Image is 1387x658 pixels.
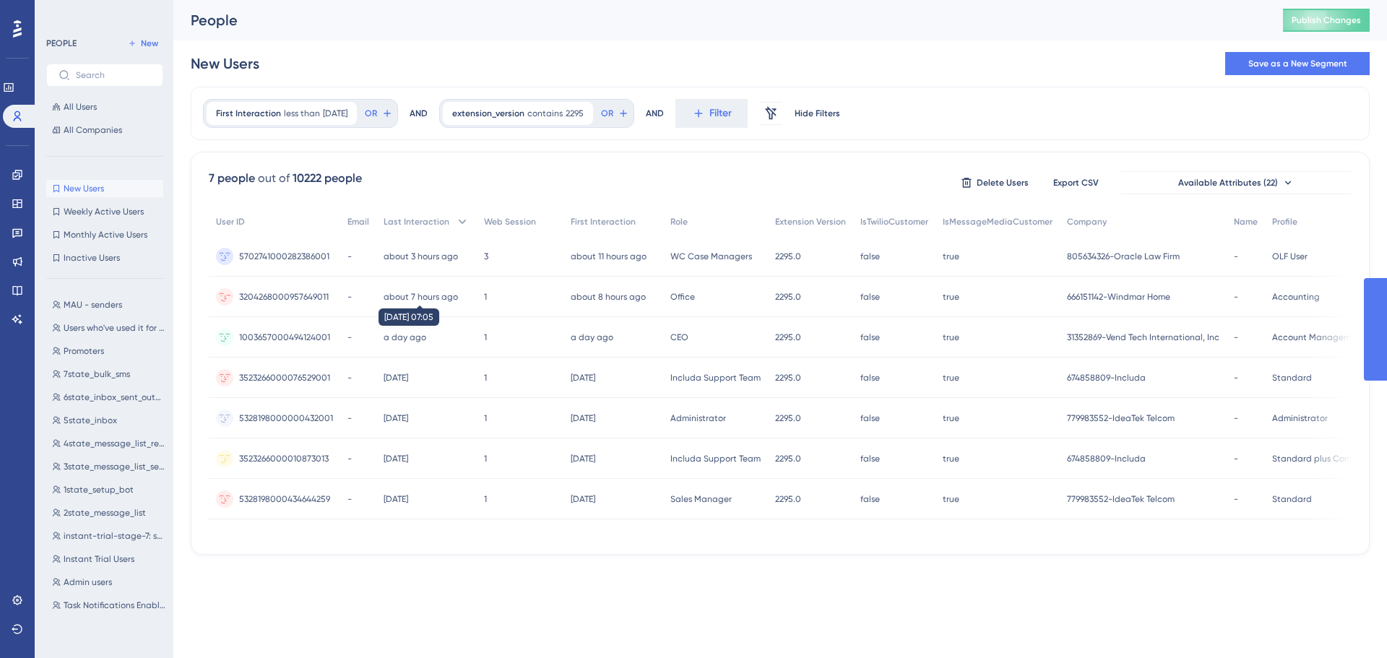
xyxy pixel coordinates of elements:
[1272,412,1328,424] span: Administrator
[46,226,163,243] button: Monthly Active Users
[384,251,458,261] time: about 3 hours ago
[64,530,166,542] span: instant-trial-stage-7: sent-bulk-sms
[46,458,172,475] button: 3state_message_list_sent_outbound
[484,493,487,505] span: 1
[46,504,172,521] button: 2state_message_list
[1272,372,1312,384] span: Standard
[775,493,801,505] span: 2295.0
[860,332,880,343] span: false
[239,251,329,262] span: 5702741000282386001
[670,493,732,505] span: Sales Manager
[484,291,487,303] span: 1
[284,108,320,119] span: less than
[484,412,487,424] span: 1
[64,101,97,113] span: All Users
[484,216,536,228] span: Web Session
[571,454,595,464] time: [DATE]
[943,291,959,303] span: true
[347,493,352,505] span: -
[46,597,172,614] button: Task Notifications Enabled
[64,124,122,136] span: All Companies
[452,108,524,119] span: extension_version
[46,180,163,197] button: New Users
[384,413,408,423] time: [DATE]
[599,102,631,125] button: OR
[1272,453,1383,464] span: Standard plus Compliance
[775,332,801,343] span: 2295.0
[571,292,646,302] time: about 8 hours ago
[670,332,688,343] span: CEO
[775,251,801,262] span: 2295.0
[1067,412,1175,424] span: 779983552-IdeaTek Telcom
[943,412,959,424] span: true
[46,98,163,116] button: All Users
[571,251,647,261] time: about 11 hours ago
[860,372,880,384] span: false
[646,99,664,128] div: AND
[1234,291,1238,303] span: -
[1272,332,1365,343] span: Account Management
[775,291,801,303] span: 2295.0
[943,332,959,343] span: true
[860,291,880,303] span: false
[1040,171,1112,194] button: Export CSV
[670,372,761,384] span: Includa Support Team
[670,251,752,262] span: WC Case Managers
[64,322,166,334] span: Users who've used it for more than a month-13
[46,203,163,220] button: Weekly Active Users
[1292,14,1361,26] span: Publish Changes
[1120,171,1352,194] button: Available Attributes (22)
[1272,251,1308,262] span: OLF User
[484,332,487,343] span: 1
[943,372,959,384] span: true
[347,216,369,228] span: Email
[64,484,134,495] span: 1state_setup_bot
[1067,291,1170,303] span: 666151142-Windmar Home
[1234,412,1238,424] span: -
[1234,251,1238,262] span: -
[860,216,928,228] span: IsTwilioCustomer
[46,412,172,429] button: 5state_inbox
[484,251,488,262] span: 3
[64,252,120,264] span: Inactive Users
[670,453,761,464] span: Includa Support Team
[347,291,352,303] span: -
[860,251,880,262] span: false
[1225,52,1370,75] button: Save as a New Segment
[64,368,130,380] span: 7state_bulk_sms
[1067,453,1146,464] span: 674858809-Includa
[46,38,77,49] div: PEOPLE
[46,319,172,337] button: Users who've used it for more than a month-13
[293,170,362,187] div: 10222 people
[1178,177,1278,189] span: Available Attributes (22)
[46,342,172,360] button: Promoters
[943,251,959,262] span: true
[64,438,166,449] span: 4state_message_list_received_inbound
[46,296,172,313] button: MAU - senders
[775,216,846,228] span: Extension Version
[46,389,172,406] button: 6state_inbox_sent_outbound
[566,108,584,119] span: 2295
[46,550,172,568] button: Instant Trial Users
[46,435,172,452] button: 4state_message_list_received_inbound
[775,412,801,424] span: 2295.0
[64,461,166,472] span: 3state_message_list_sent_outbound
[775,372,801,384] span: 2295.0
[943,453,959,464] span: true
[191,10,1247,30] div: People
[64,299,122,311] span: MAU - senders
[347,372,352,384] span: -
[323,108,347,119] span: [DATE]
[1234,453,1238,464] span: -
[1067,372,1146,384] span: 674858809-Includa
[860,412,880,424] span: false
[384,332,426,342] time: a day ago
[384,454,408,464] time: [DATE]
[1234,216,1258,228] span: Name
[1272,291,1320,303] span: Accounting
[239,453,329,464] span: 3523266000010873013
[1272,493,1312,505] span: Standard
[571,494,595,504] time: [DATE]
[670,412,726,424] span: Administrator
[709,105,732,122] span: Filter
